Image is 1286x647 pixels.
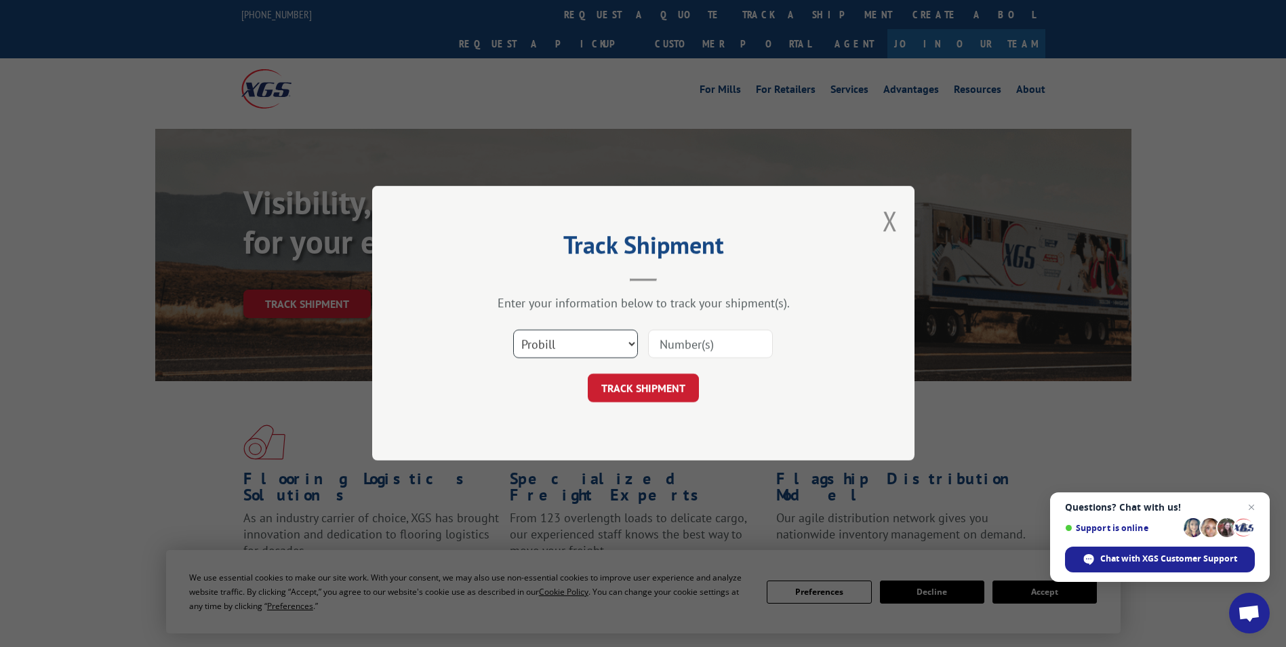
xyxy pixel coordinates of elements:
[440,296,847,311] div: Enter your information below to track your shipment(s).
[1065,547,1255,572] div: Chat with XGS Customer Support
[1065,502,1255,513] span: Questions? Chat with us!
[1065,523,1179,533] span: Support is online
[883,203,898,239] button: Close modal
[1100,553,1237,565] span: Chat with XGS Customer Support
[440,235,847,261] h2: Track Shipment
[588,374,699,403] button: TRACK SHIPMENT
[648,330,773,359] input: Number(s)
[1229,593,1270,633] div: Open chat
[1243,499,1260,515] span: Close chat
